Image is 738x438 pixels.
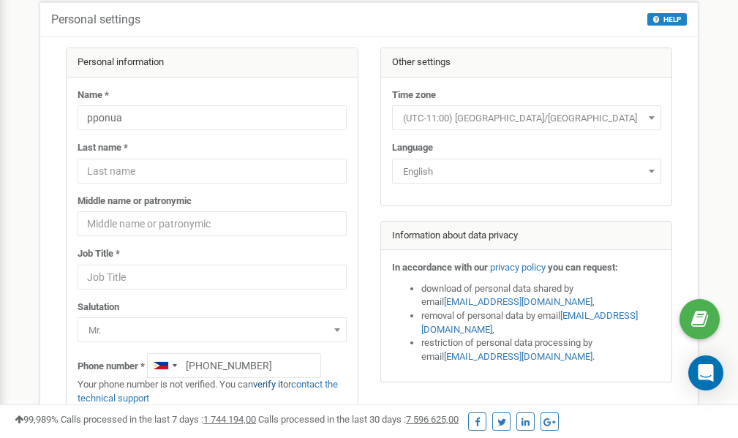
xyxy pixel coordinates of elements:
[548,262,618,273] strong: you can request:
[78,211,347,236] input: Middle name or patronymic
[490,262,546,273] a: privacy policy
[203,414,256,425] u: 1 744 194,00
[78,317,347,342] span: Mr.
[78,378,347,405] p: Your phone number is not verified. You can or
[78,360,145,374] label: Phone number *
[381,222,672,251] div: Information about data privacy
[421,282,661,309] li: download of personal data shared by email ,
[51,13,140,26] h5: Personal settings
[78,141,128,155] label: Last name *
[15,414,59,425] span: 99,989%
[78,88,109,102] label: Name *
[67,48,358,78] div: Personal information
[392,105,661,130] span: (UTC-11:00) Pacific/Midway
[392,88,436,102] label: Time zone
[78,195,192,208] label: Middle name or patronymic
[392,141,433,155] label: Language
[392,262,488,273] strong: In accordance with our
[61,414,256,425] span: Calls processed in the last 7 days :
[444,351,592,362] a: [EMAIL_ADDRESS][DOMAIN_NAME]
[421,336,661,363] li: restriction of personal data processing by email .
[392,159,661,184] span: English
[78,379,338,404] a: contact the technical support
[83,320,342,341] span: Mr.
[688,355,723,390] div: Open Intercom Messenger
[258,414,459,425] span: Calls processed in the last 30 days :
[78,105,347,130] input: Name
[406,414,459,425] u: 7 596 625,00
[78,301,119,314] label: Salutation
[147,353,321,378] input: +1-800-555-55-55
[397,108,656,129] span: (UTC-11:00) Pacific/Midway
[647,13,687,26] button: HELP
[78,265,347,290] input: Job Title
[148,354,181,377] div: Telephone country code
[78,247,120,261] label: Job Title *
[78,159,347,184] input: Last name
[397,162,656,182] span: English
[421,309,661,336] li: removal of personal data by email ,
[253,379,283,390] a: verify it
[381,48,672,78] div: Other settings
[421,310,638,335] a: [EMAIL_ADDRESS][DOMAIN_NAME]
[444,296,592,307] a: [EMAIL_ADDRESS][DOMAIN_NAME]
